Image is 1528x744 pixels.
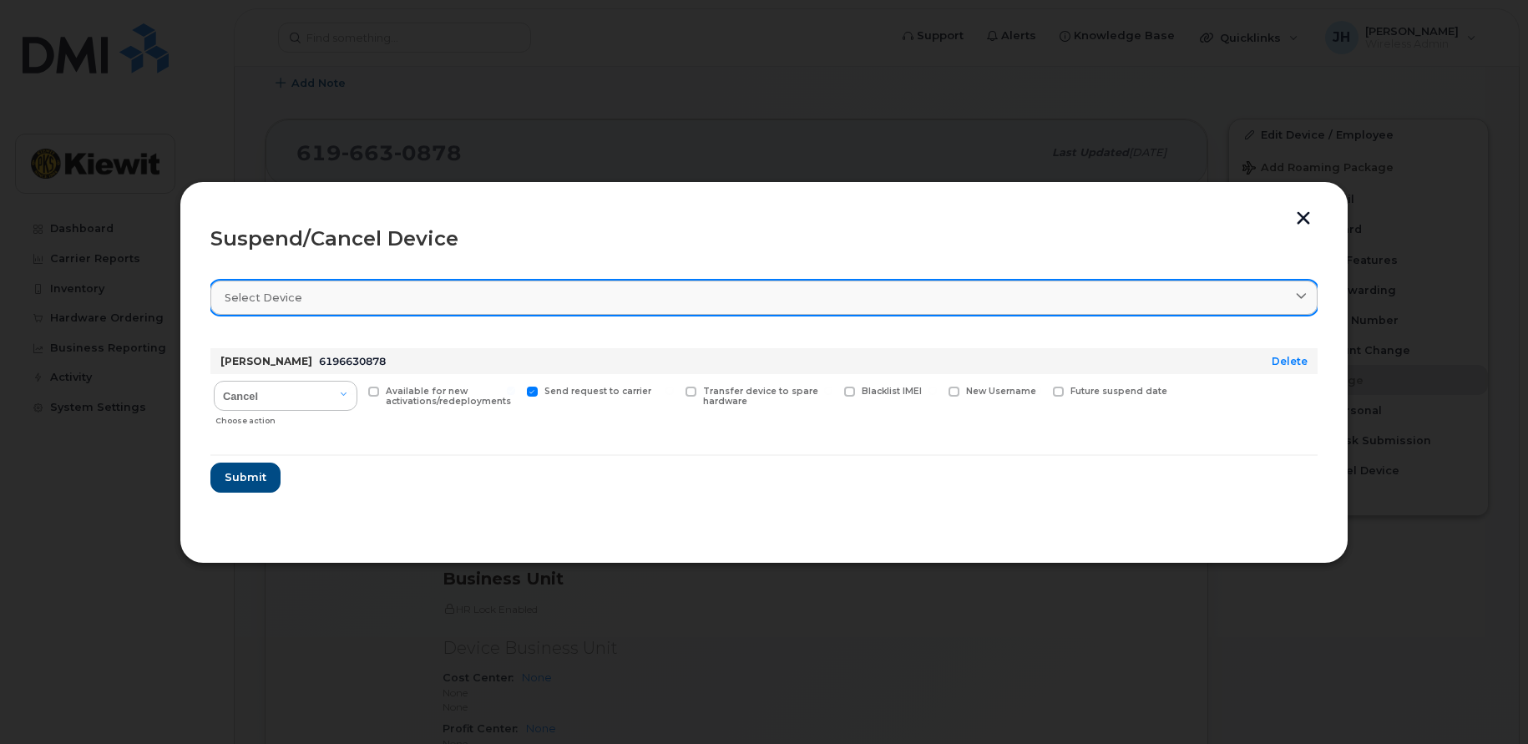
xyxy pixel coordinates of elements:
input: New Username [928,387,937,395]
span: Future suspend date [1070,386,1167,397]
span: Available for new activations/redeployments [386,386,511,407]
iframe: Messenger Launcher [1455,671,1515,731]
span: Submit [225,469,266,485]
span: 6196630878 [319,355,386,367]
button: Submit [210,463,281,493]
span: Select device [225,290,302,306]
span: Send request to carrier [544,386,651,397]
span: Transfer device to spare hardware [703,386,818,407]
a: Select device [210,281,1318,315]
input: Transfer device to spare hardware [665,387,674,395]
div: Suspend/Cancel Device [210,229,1318,249]
input: Future suspend date [1033,387,1041,395]
input: Available for new activations/redeployments [348,387,357,395]
span: Blacklist IMEI [862,386,922,397]
span: New Username [966,386,1036,397]
input: Send request to carrier [507,387,515,395]
input: Blacklist IMEI [824,387,832,395]
div: Choose action [215,407,357,428]
a: Delete [1272,355,1308,367]
strong: [PERSON_NAME] [220,355,312,367]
